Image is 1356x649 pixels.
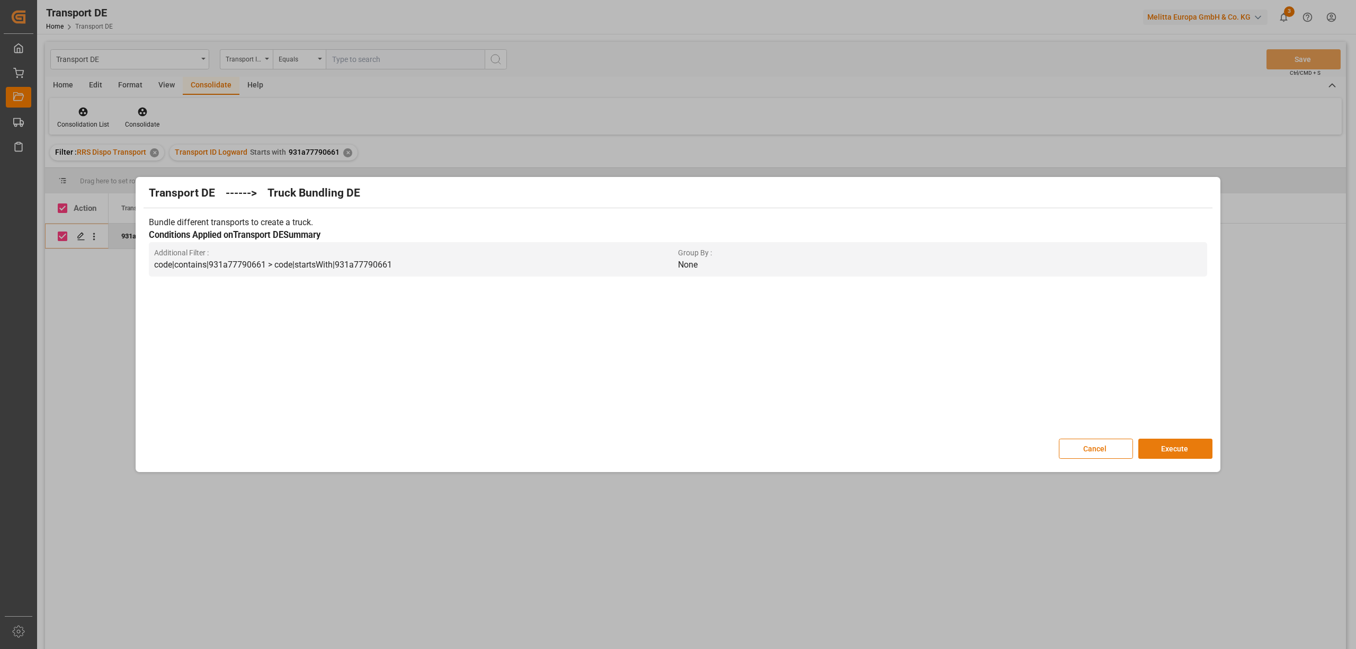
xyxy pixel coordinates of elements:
[154,259,678,271] p: code|contains|931a77790661 > code|startsWith|931a77790661
[154,247,678,259] span: Additional Filter :
[149,185,215,202] h2: Transport DE
[678,259,1202,271] p: None
[226,185,257,202] h2: ------>
[149,216,1207,229] p: Bundle different transports to create a truck.
[678,247,1202,259] span: Group By :
[1138,439,1212,459] button: Execute
[149,229,1207,242] h3: Conditions Applied on Transport DE Summary
[1059,439,1133,459] button: Cancel
[267,185,360,202] h2: Truck Bundling DE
